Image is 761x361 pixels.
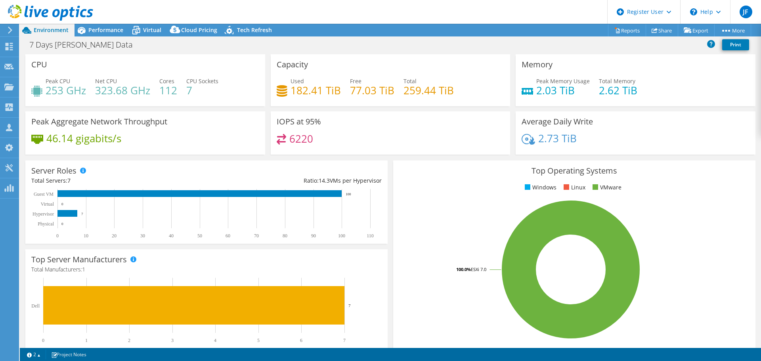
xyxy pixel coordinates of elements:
[291,77,304,85] span: Used
[403,77,417,85] span: Total
[319,177,330,184] span: 14.3
[591,183,621,192] li: VMware
[84,233,88,239] text: 10
[523,183,556,192] li: Windows
[291,86,341,95] h4: 182.41 TiB
[346,192,351,196] text: 100
[143,26,161,34] span: Virtual
[471,266,486,272] tspan: ESXi 7.0
[34,191,54,197] text: Guest VM
[169,233,174,239] text: 40
[46,350,92,359] a: Project Notes
[56,233,59,239] text: 0
[186,86,218,95] h4: 7
[159,77,174,85] span: Cores
[67,177,71,184] span: 7
[740,6,752,18] span: JF
[254,233,259,239] text: 70
[38,221,54,227] text: Physical
[338,233,345,239] text: 100
[88,26,123,34] span: Performance
[538,134,577,143] h4: 2.73 TiB
[277,117,321,126] h3: IOPS at 95%
[283,233,287,239] text: 80
[690,8,697,15] svg: \n
[82,265,85,273] span: 1
[722,39,749,50] a: Print
[159,86,177,95] h4: 112
[456,266,471,272] tspan: 100.0%
[289,134,313,143] h4: 6220
[81,212,83,216] text: 7
[367,233,374,239] text: 110
[61,202,63,206] text: 0
[31,117,167,126] h3: Peak Aggregate Network Throughput
[34,26,69,34] span: Environment
[646,24,678,36] a: Share
[33,211,54,217] text: Hypervisor
[95,86,150,95] h4: 323.68 GHz
[31,303,40,309] text: Dell
[46,134,121,143] h4: 46.14 gigabits/s
[31,60,47,69] h3: CPU
[31,166,76,175] h3: Server Roles
[350,86,394,95] h4: 77.03 TiB
[197,233,202,239] text: 50
[608,24,646,36] a: Reports
[536,77,590,85] span: Peak Memory Usage
[237,26,272,34] span: Tech Refresh
[350,77,361,85] span: Free
[46,77,70,85] span: Peak CPU
[31,255,127,264] h3: Top Server Manufacturers
[300,338,302,343] text: 6
[678,24,715,36] a: Export
[403,86,454,95] h4: 259.44 TiB
[61,222,63,226] text: 0
[128,338,130,343] text: 2
[536,86,590,95] h4: 2.03 TiB
[186,77,218,85] span: CPU Sockets
[21,350,46,359] a: 2
[112,233,117,239] text: 20
[31,176,207,185] div: Total Servers:
[599,77,635,85] span: Total Memory
[522,117,593,126] h3: Average Daily Write
[562,183,585,192] li: Linux
[31,265,382,274] h4: Total Manufacturers:
[714,24,751,36] a: More
[41,201,54,207] text: Virtual
[181,26,217,34] span: Cloud Pricing
[207,176,382,185] div: Ratio: VMs per Hypervisor
[46,86,86,95] h4: 253 GHz
[257,338,260,343] text: 5
[171,338,174,343] text: 3
[140,233,145,239] text: 30
[226,233,230,239] text: 60
[214,338,216,343] text: 4
[26,40,145,49] h1: 7 Days [PERSON_NAME] Data
[42,338,44,343] text: 0
[311,233,316,239] text: 90
[348,303,351,308] text: 7
[95,77,117,85] span: Net CPU
[277,60,308,69] h3: Capacity
[399,166,750,175] h3: Top Operating Systems
[522,60,553,69] h3: Memory
[85,338,88,343] text: 1
[599,86,637,95] h4: 2.62 TiB
[343,338,346,343] text: 7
